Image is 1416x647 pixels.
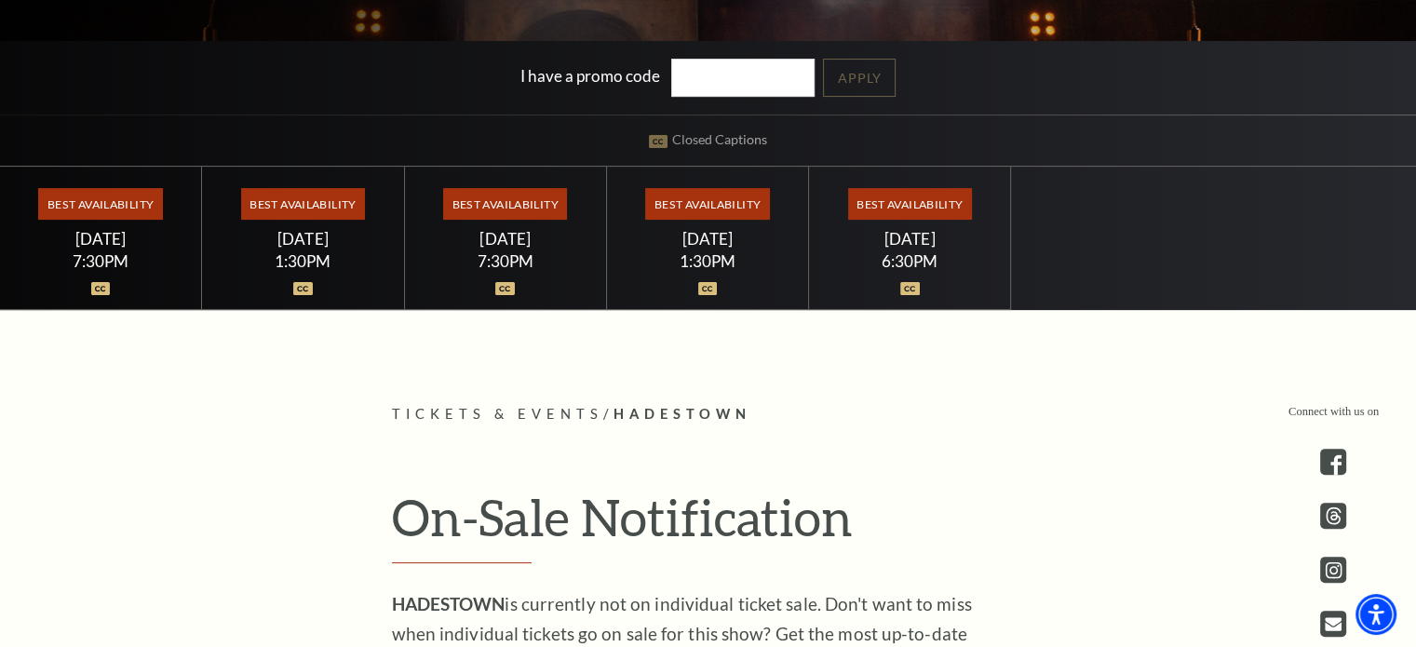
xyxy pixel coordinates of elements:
[392,403,1025,426] p: /
[520,66,660,86] label: I have a promo code
[392,406,603,422] span: Tickets & Events
[1320,503,1346,529] a: threads.com - open in a new tab
[426,229,584,249] div: [DATE]
[629,229,787,249] div: [DATE]
[1355,594,1396,635] div: Accessibility Menu
[22,229,180,249] div: [DATE]
[224,229,382,249] div: [DATE]
[1320,611,1346,637] a: Open this option - open in a new tab
[1320,557,1346,583] a: instagram - open in a new tab
[831,229,989,249] div: [DATE]
[22,253,180,269] div: 7:30PM
[392,593,506,614] strong: HADESTOWN
[831,253,989,269] div: 6:30PM
[426,253,584,269] div: 7:30PM
[1320,449,1346,475] a: facebook - open in a new tab
[613,406,750,422] span: Hadestown
[629,253,787,269] div: 1:30PM
[443,188,567,220] span: Best Availability
[645,188,769,220] span: Best Availability
[241,188,365,220] span: Best Availability
[38,188,162,220] span: Best Availability
[224,253,382,269] div: 1:30PM
[392,487,1025,563] h2: On-Sale Notification
[1288,403,1379,421] p: Connect with us on
[848,188,972,220] span: Best Availability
